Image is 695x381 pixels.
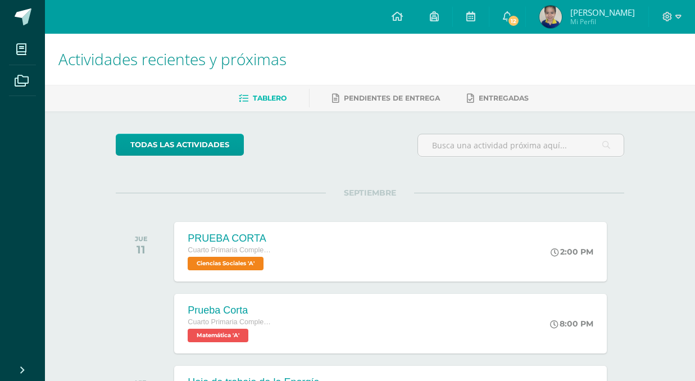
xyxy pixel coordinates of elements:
span: Pendientes de entrega [344,94,440,102]
div: PRUEBA CORTA [188,233,272,244]
a: Pendientes de entrega [332,89,440,107]
div: 8:00 PM [550,319,593,329]
img: 337a05b69dd19068e993c6f1ec61c4a2.png [539,6,562,28]
span: Ciencias Sociales 'A' [188,257,264,270]
span: Cuarto Primaria Complementaria [188,318,272,326]
span: Tablero [253,94,287,102]
input: Busca una actividad próxima aquí... [418,134,624,156]
span: SEPTIEMBRE [326,188,414,198]
span: Cuarto Primaria Complementaria [188,246,272,254]
div: Prueba Corta [188,305,272,316]
div: JUE [135,235,148,243]
a: Entregadas [467,89,529,107]
span: [PERSON_NAME] [570,7,635,18]
span: Actividades recientes y próximas [58,48,287,70]
span: Entregadas [479,94,529,102]
a: todas las Actividades [116,134,244,156]
span: Mi Perfil [570,17,635,26]
div: 11 [135,243,148,256]
span: Matemática 'A' [188,329,248,342]
div: 2:00 PM [551,247,593,257]
a: Tablero [239,89,287,107]
span: 12 [507,15,520,27]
